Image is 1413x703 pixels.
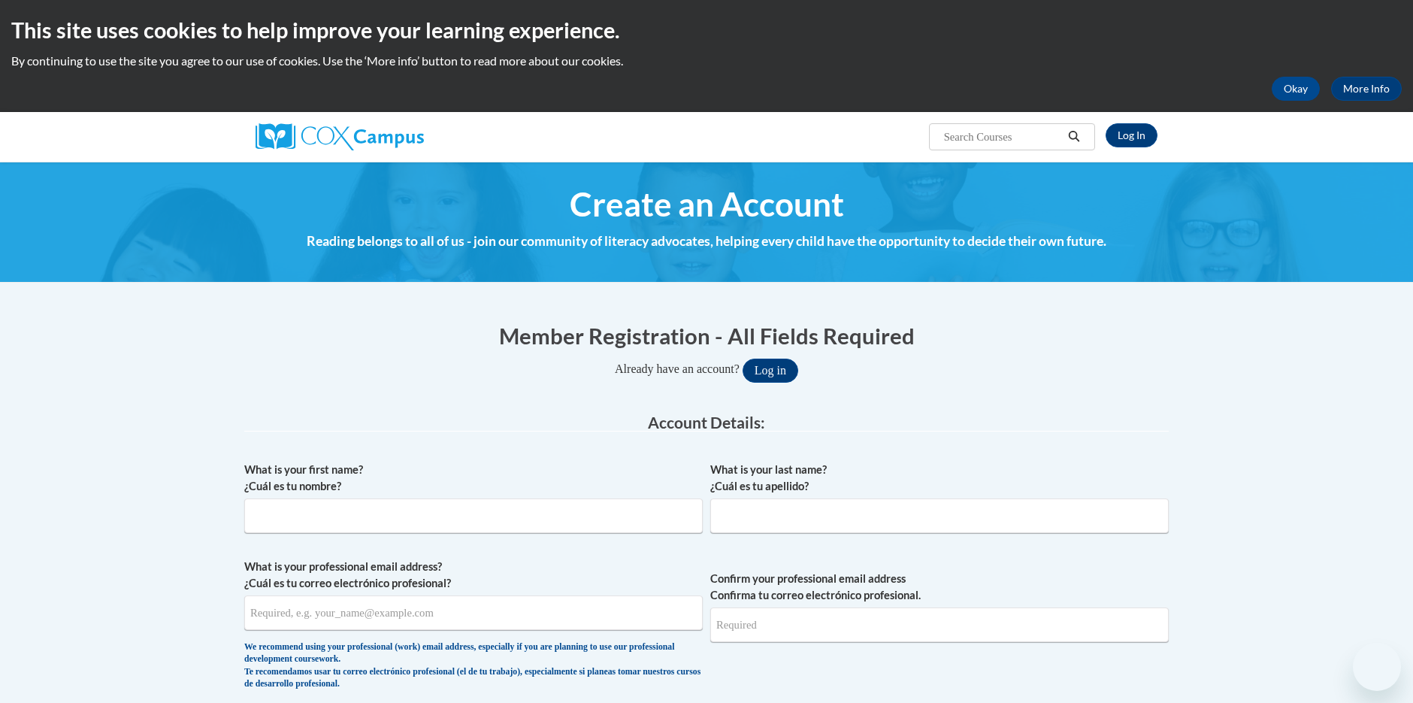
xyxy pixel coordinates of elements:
span: Already have an account? [615,362,740,375]
a: More Info [1331,77,1402,101]
button: Okay [1272,77,1320,101]
button: Search [1063,128,1085,146]
span: Account Details: [648,413,765,432]
iframe: Button to launch messaging window [1353,643,1401,691]
button: Log in [743,359,798,383]
h2: This site uses cookies to help improve your learning experience. [11,15,1402,45]
label: What is your first name? ¿Cuál es tu nombre? [244,462,703,495]
input: Required [710,608,1169,642]
span: Create an Account [570,184,844,224]
h4: Reading belongs to all of us - join our community of literacy advocates, helping every child have... [244,232,1169,251]
label: What is your last name? ¿Cuál es tu apellido? [710,462,1169,495]
h1: Member Registration - All Fields Required [244,320,1169,351]
p: By continuing to use the site you agree to our use of cookies. Use the ‘More info’ button to read... [11,53,1402,69]
input: Metadata input [244,595,703,630]
input: Metadata input [244,498,703,533]
input: Metadata input [710,498,1169,533]
label: What is your professional email address? ¿Cuál es tu correo electrónico profesional? [244,559,703,592]
a: Log In [1106,123,1157,147]
input: Search Courses [943,128,1063,146]
label: Confirm your professional email address Confirma tu correo electrónico profesional. [710,571,1169,604]
img: Cox Campus [256,123,424,150]
div: We recommend using your professional (work) email address, especially if you are planning to use ... [244,641,703,691]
